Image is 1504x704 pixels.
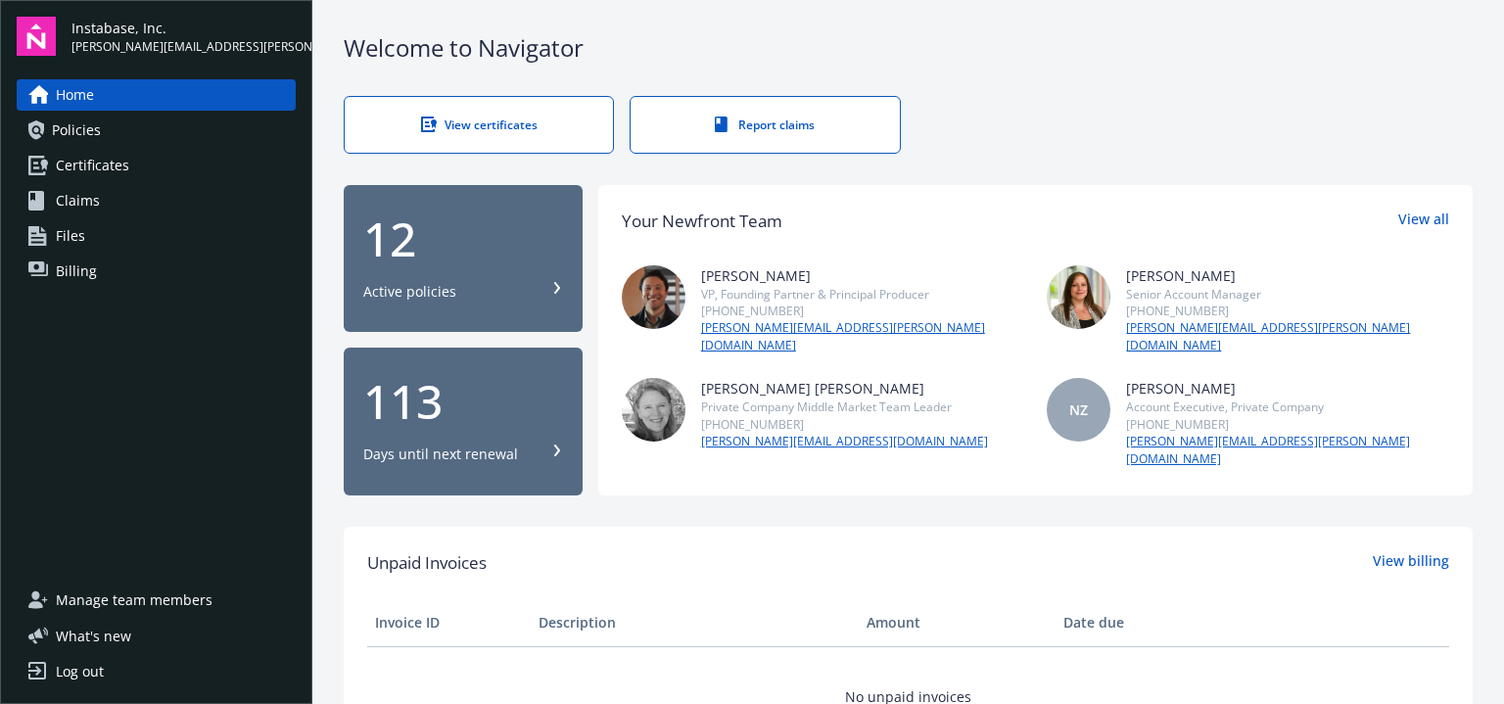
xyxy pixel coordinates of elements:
[1126,433,1449,468] a: [PERSON_NAME][EMAIL_ADDRESS][PERSON_NAME][DOMAIN_NAME]
[17,185,296,216] a: Claims
[367,550,487,576] span: Unpaid Invoices
[344,31,1473,65] div: Welcome to Navigator
[859,599,1056,646] th: Amount
[363,215,563,262] div: 12
[531,599,859,646] th: Description
[1126,319,1449,354] a: [PERSON_NAME][EMAIL_ADDRESS][PERSON_NAME][DOMAIN_NAME]
[17,585,296,616] a: Manage team members
[344,348,583,495] button: 113Days until next renewal
[701,319,1024,354] a: [PERSON_NAME][EMAIL_ADDRESS][PERSON_NAME][DOMAIN_NAME]
[1056,599,1219,646] th: Date due
[1398,209,1449,234] a: View all
[71,38,296,56] span: [PERSON_NAME][EMAIL_ADDRESS][PERSON_NAME][DOMAIN_NAME]
[56,256,97,287] span: Billing
[363,282,456,302] div: Active policies
[17,220,296,252] a: Files
[630,96,900,154] a: Report claims
[71,17,296,56] button: Instabase, Inc.[PERSON_NAME][EMAIL_ADDRESS][PERSON_NAME][DOMAIN_NAME]
[701,286,1024,303] div: VP, Founding Partner & Principal Producer
[344,96,614,154] a: View certificates
[56,79,94,111] span: Home
[1126,399,1449,415] div: Account Executive, Private Company
[363,378,563,425] div: 113
[56,656,104,687] div: Log out
[622,265,685,329] img: photo
[1373,550,1449,576] a: View billing
[622,209,782,234] div: Your Newfront Team
[1069,399,1088,420] span: NZ
[17,115,296,146] a: Policies
[1126,303,1449,319] div: [PHONE_NUMBER]
[344,185,583,333] button: 12Active policies
[56,585,212,616] span: Manage team members
[1126,378,1449,399] div: [PERSON_NAME]
[1126,416,1449,433] div: [PHONE_NUMBER]
[670,117,860,133] div: Report claims
[701,416,988,433] div: [PHONE_NUMBER]
[1047,265,1110,329] img: photo
[17,17,56,56] img: navigator-logo.svg
[367,599,531,646] th: Invoice ID
[56,185,100,216] span: Claims
[1126,286,1449,303] div: Senior Account Manager
[56,220,85,252] span: Files
[701,399,988,415] div: Private Company Middle Market Team Leader
[701,433,988,450] a: [PERSON_NAME][EMAIL_ADDRESS][DOMAIN_NAME]
[56,150,129,181] span: Certificates
[17,626,163,646] button: What's new
[17,79,296,111] a: Home
[71,18,296,38] span: Instabase, Inc.
[363,445,518,464] div: Days until next renewal
[622,378,685,442] img: photo
[701,265,1024,286] div: [PERSON_NAME]
[701,303,1024,319] div: [PHONE_NUMBER]
[384,117,574,133] div: View certificates
[701,378,988,399] div: [PERSON_NAME] [PERSON_NAME]
[1126,265,1449,286] div: [PERSON_NAME]
[52,115,101,146] span: Policies
[17,256,296,287] a: Billing
[17,150,296,181] a: Certificates
[56,626,131,646] span: What ' s new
